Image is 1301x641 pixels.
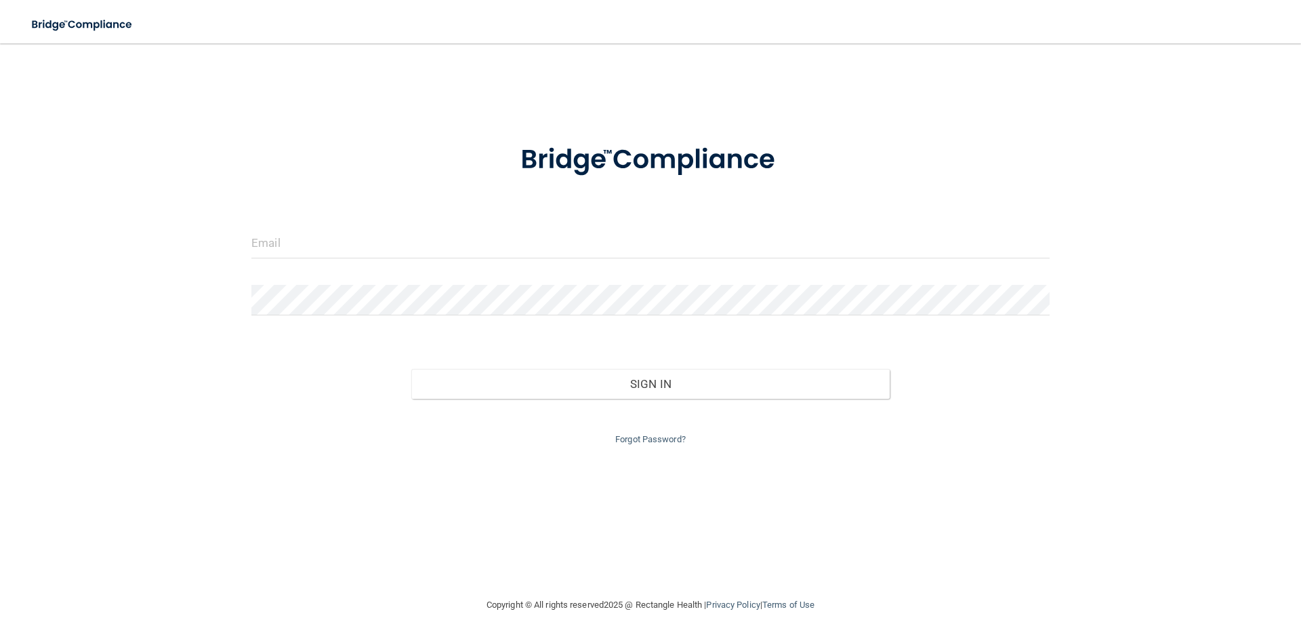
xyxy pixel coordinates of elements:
[251,228,1050,258] input: Email
[493,125,808,195] img: bridge_compliance_login_screen.278c3ca4.svg
[20,11,145,39] img: bridge_compliance_login_screen.278c3ca4.svg
[706,600,760,610] a: Privacy Policy
[411,369,890,399] button: Sign In
[615,434,686,444] a: Forgot Password?
[762,600,814,610] a: Terms of Use
[403,583,898,627] div: Copyright © All rights reserved 2025 @ Rectangle Health | |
